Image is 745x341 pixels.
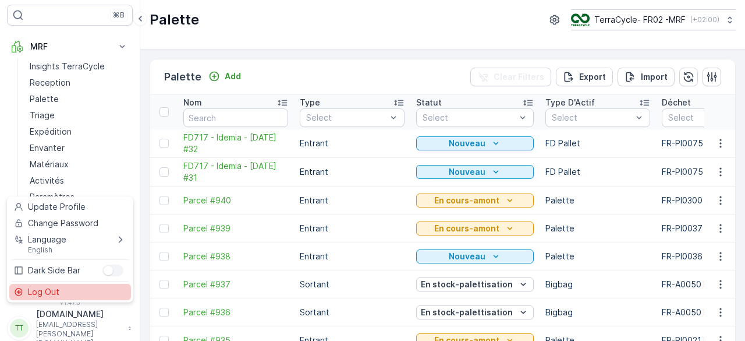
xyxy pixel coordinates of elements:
button: TerraCycle- FR02 -MRF(+02:00) [571,9,736,30]
td: Entrant [294,187,410,215]
td: Entrant [294,129,410,158]
p: MRF [30,41,109,52]
a: Insights TerraCycle [25,58,133,75]
p: Type [300,97,320,108]
p: Statut [416,97,442,108]
a: FD717 - Idemia - 08.08.2025 #32 [183,132,288,155]
p: Expédition [30,126,72,138]
button: En cours-amont [416,194,534,208]
p: Type D'Actif [545,97,595,108]
p: ⌘B [113,10,125,20]
p: Import [641,71,668,83]
span: FD717 - Idemia - [DATE] #32 [183,132,288,155]
td: Sortant [294,298,410,326]
div: Toggle Row Selected [159,252,169,261]
p: Select [423,112,516,124]
p: En stock-palettisation [421,279,513,290]
a: Matériaux [25,156,133,173]
p: Palette [30,93,59,105]
p: Palette [150,10,199,29]
p: Triage [30,110,55,121]
td: Entrant [294,215,410,242]
span: Log Out [28,286,59,298]
span: Dark Side Bar [28,265,80,276]
div: Toggle Row Selected [159,308,169,317]
a: Palette [25,91,133,107]
button: En cours-amont [416,222,534,235]
button: Nouveau [416,165,534,179]
ul: Menu [7,196,133,303]
p: ( +02:00 ) [690,15,719,24]
td: Entrant [294,242,410,270]
p: Activités [30,175,64,187]
a: Parcel #936 [183,307,288,318]
a: Activités [25,173,133,189]
div: Toggle Row Selected [159,196,169,205]
p: Export [579,71,606,83]
button: Import [618,68,675,86]
img: terracycle.png [571,13,590,26]
p: Reception [30,77,70,89]
p: Nouveau [449,166,485,178]
input: Search [183,108,288,127]
td: Bigbag [540,298,656,326]
td: Bigbag [540,270,656,298]
button: Nouveau [416,136,534,150]
p: TerraCycle- FR02 -MRF [594,14,686,26]
button: MRF [7,35,133,58]
span: Update Profile [28,201,86,213]
p: Envanter [30,142,65,154]
a: FD717 - Idemia - 08.08.2025 #31 [183,160,288,184]
td: Entrant [294,158,410,187]
span: v 1.47.3 [7,299,133,306]
span: Change Password [28,217,98,229]
td: Palette [540,187,656,215]
a: Parcel #939 [183,223,288,234]
td: FD Pallet [540,129,656,158]
span: FD717 - Idemia - [DATE] #31 [183,160,288,184]
td: Sortant [294,270,410,298]
div: Toggle Row Selected [159,167,169,177]
p: Nom [183,97,202,108]
div: Toggle Row Selected [159,280,169,289]
a: Triage [25,107,133,124]
p: Select [552,112,632,124]
p: Insights TerraCycle [30,61,105,72]
div: TT [10,319,29,338]
button: En stock-palettisation [416,277,534,291]
div: Toggle Row Selected [159,224,169,233]
p: En cours-amont [434,223,499,234]
div: Toggle Row Selected [159,139,169,148]
p: Déchet [662,97,691,108]
a: Envanter [25,140,133,156]
td: Palette [540,215,656,242]
p: Add [225,71,241,82]
button: Nouveau [416,249,534,263]
td: FD Pallet [540,158,656,187]
p: En cours-amont [434,195,499,206]
p: Matériaux [30,159,69,170]
p: Select [306,112,386,124]
td: Palette [540,242,656,270]
p: Nouveau [449,251,485,262]
span: Language [28,234,66,245]
p: [DOMAIN_NAME] [36,308,122,320]
button: Export [556,68,613,86]
p: Palette [164,69,201,85]
a: Parcel #937 [183,279,288,290]
a: Parcel #938 [183,251,288,262]
button: Add [204,69,246,83]
span: Parcel #940 [183,195,288,206]
p: Paramètres [30,191,74,203]
p: En stock-palettisation [421,307,513,318]
button: En stock-palettisation [416,305,534,319]
a: Reception [25,75,133,91]
button: Clear Filters [470,68,551,86]
a: Expédition [25,124,133,140]
span: English [28,245,66,255]
a: Paramètres [25,189,133,205]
